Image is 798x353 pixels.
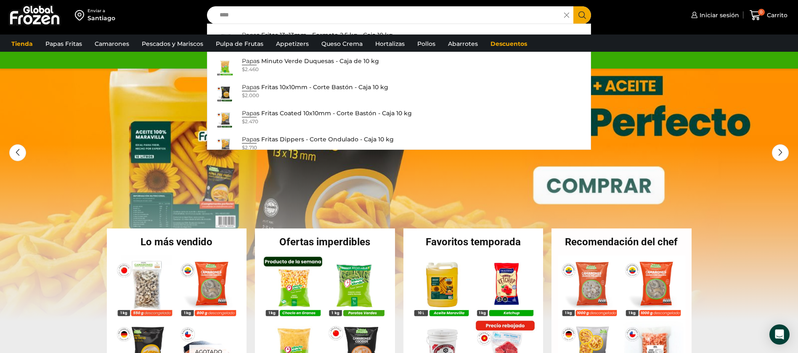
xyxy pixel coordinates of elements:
[765,11,787,19] span: Carrito
[212,36,268,52] a: Pulpa de Frutas
[138,36,207,52] a: Pescados y Mariscos
[207,28,591,54] a: Papas Fritas 13x13mm - Formato 2,5 kg - Caja 10 kg $2.000
[242,109,412,118] p: s Fritas Coated 10x10mm - Corte Bastón - Caja 10 kg
[242,144,257,151] bdi: 2.710
[207,54,591,80] a: Papas Minuto Verde Duquesas - Caja de 10 kg $2.460
[87,8,115,14] div: Enviar a
[769,324,790,345] div: Open Intercom Messenger
[242,109,257,117] strong: Papa
[242,144,245,151] span: $
[272,36,313,52] a: Appetizers
[689,7,739,24] a: Iniciar sesión
[444,36,482,52] a: Abarrotes
[748,5,790,25] a: 0 Carrito
[242,56,379,66] p: s Minuto Verde Duquesas - Caja de 10 kg
[242,118,258,125] bdi: 2.470
[242,30,393,40] p: s Fritas 13x13mm - Formato 2,5 kg - Caja 10 kg
[207,106,591,133] a: Papas Fritas Coated 10x10mm - Corte Bastón - Caja 10 kg $2.470
[242,66,259,72] bdi: 2.460
[75,8,87,22] img: address-field-icon.svg
[242,83,257,91] strong: Papa
[697,11,739,19] span: Iniciar sesión
[87,14,115,22] div: Santiago
[90,36,133,52] a: Camarones
[551,237,692,247] h2: Recomendación del chef
[9,144,26,161] div: Previous slide
[242,57,257,65] strong: Papa
[7,36,37,52] a: Tienda
[242,92,245,98] span: $
[242,135,394,144] p: s Fritas Dippers - Corte Ondulado - Caja 10 kg
[242,31,257,39] strong: Papa
[242,82,388,92] p: s Fritas 10x10mm - Corte Bastón - Caja 10 kg
[371,36,409,52] a: Hortalizas
[255,237,395,247] h2: Ofertas imperdibles
[242,118,245,125] span: $
[207,80,591,106] a: Papas Fritas 10x10mm - Corte Bastón - Caja 10 kg $2.000
[486,36,531,52] a: Descuentos
[772,144,789,161] div: Next slide
[758,9,765,16] span: 0
[207,133,591,159] a: Papas Fritas Dippers - Corte Ondulado - Caja 10 kg $2.710
[403,237,543,247] h2: Favoritos temporada
[242,92,259,98] bdi: 2.000
[41,36,86,52] a: Papas Fritas
[242,135,257,143] strong: Papa
[573,6,591,24] button: Search button
[242,66,245,72] span: $
[413,36,440,52] a: Pollos
[107,237,247,247] h2: Lo más vendido
[317,36,367,52] a: Queso Crema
